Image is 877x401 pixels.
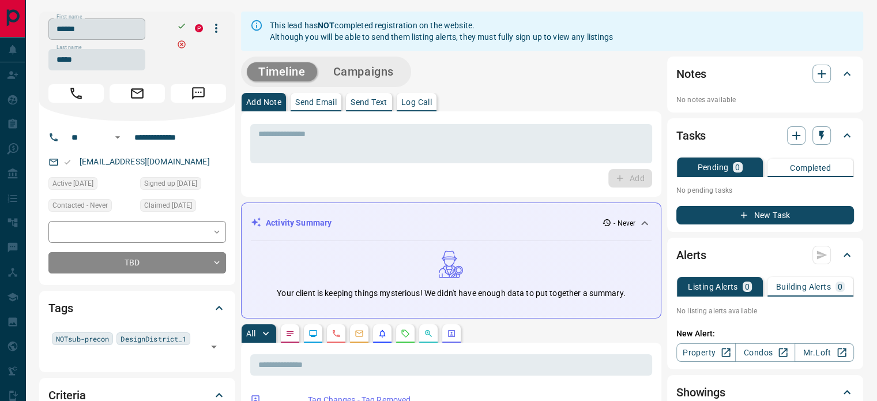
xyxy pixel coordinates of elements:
[676,126,706,145] h2: Tasks
[401,98,432,106] p: Log Call
[613,218,635,228] p: - Never
[332,329,341,338] svg: Calls
[277,287,625,299] p: Your client is keeping things mysterious! We didn't have enough data to put together a summary.
[745,283,750,291] p: 0
[48,294,226,322] div: Tags
[676,95,854,105] p: No notes available
[206,339,222,355] button: Open
[676,241,854,269] div: Alerts
[676,60,854,88] div: Notes
[735,343,795,362] a: Condos
[776,283,831,291] p: Building Alerts
[676,122,854,149] div: Tasks
[676,306,854,316] p: No listing alerts available
[80,157,210,166] a: [EMAIL_ADDRESS][DOMAIN_NAME]
[447,329,456,338] svg: Agent Actions
[195,24,203,32] div: property.ca
[48,84,104,103] span: Call
[318,21,334,30] strong: NOT
[171,84,226,103] span: Message
[247,62,317,81] button: Timeline
[144,200,192,211] span: Claimed [DATE]
[676,343,736,362] a: Property
[251,212,652,234] div: Activity Summary- Never
[795,343,854,362] a: Mr.Loft
[322,62,405,81] button: Campaigns
[48,177,134,193] div: Sun Aug 15 2021
[144,178,197,189] span: Signed up [DATE]
[378,329,387,338] svg: Listing Alerts
[52,178,93,189] span: Active [DATE]
[246,98,281,106] p: Add Note
[676,206,854,224] button: New Task
[48,252,226,273] div: TBD
[140,199,226,215] div: Sun Aug 15 2021
[676,182,854,199] p: No pending tasks
[52,200,108,211] span: Contacted - Never
[57,13,82,21] label: First name
[246,329,255,338] p: All
[111,130,125,144] button: Open
[308,329,318,338] svg: Lead Browsing Activity
[735,163,740,171] p: 0
[688,283,738,291] p: Listing Alerts
[790,164,831,172] p: Completed
[110,84,165,103] span: Email
[295,98,337,106] p: Send Email
[285,329,295,338] svg: Notes
[351,98,387,106] p: Send Text
[355,329,364,338] svg: Emails
[697,163,728,171] p: Pending
[63,158,71,166] svg: Email Valid
[266,217,332,229] p: Activity Summary
[270,15,613,47] div: This lead has completed registration on the website. Although you will be able to send them listi...
[57,44,82,51] label: Last name
[140,177,226,193] div: Sun Aug 15 2021
[401,329,410,338] svg: Requests
[48,299,73,317] h2: Tags
[838,283,842,291] p: 0
[676,65,706,83] h2: Notes
[56,333,109,344] span: NOTsub-precon
[676,246,706,264] h2: Alerts
[121,333,186,344] span: DesignDistrict_1
[424,329,433,338] svg: Opportunities
[676,328,854,340] p: New Alert:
